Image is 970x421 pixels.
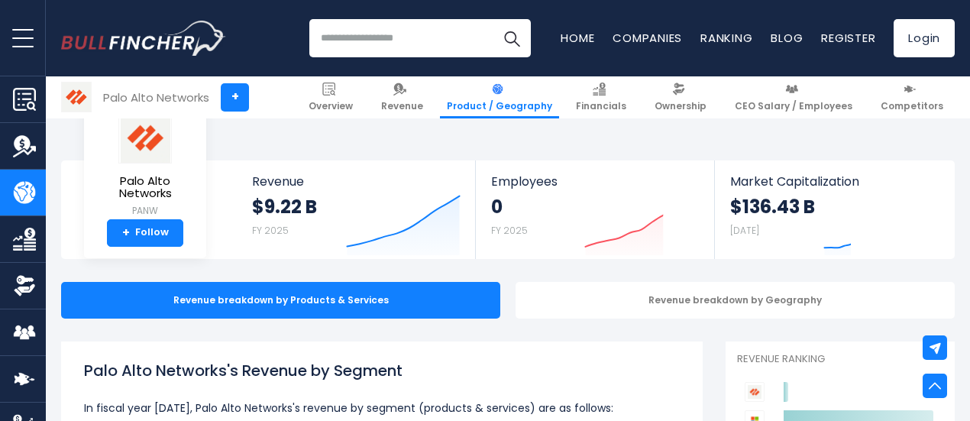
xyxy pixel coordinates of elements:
[374,76,430,118] a: Revenue
[381,100,423,112] span: Revenue
[447,100,552,112] span: Product / Geography
[122,226,130,240] strong: +
[569,76,633,118] a: Financials
[61,21,226,56] img: Bullfincher logo
[730,174,938,189] span: Market Capitalization
[84,359,680,382] h1: Palo Alto Networks's Revenue by Segment
[735,100,852,112] span: CEO Salary / Employees
[730,224,759,237] small: [DATE]
[309,100,353,112] span: Overview
[491,195,528,219] strong: 0
[874,76,950,118] a: Competitors
[493,19,531,57] button: Search
[118,112,172,164] img: PANW logo
[894,19,955,57] a: Login
[700,30,752,46] a: Ranking
[95,112,195,219] a: Palo Alto Networks PANW
[715,160,953,259] a: Market Capitalization $136.43 B [DATE]
[252,195,317,219] strong: $9.22 B
[84,399,680,417] p: In fiscal year [DATE], Palo Alto Networks's revenue by segment (products & services) are as follows:
[491,224,528,237] small: FY 2025
[252,224,289,237] small: FY 2025
[61,21,225,56] a: Go to homepage
[745,382,765,402] img: Palo Alto Networks competitors logo
[737,353,943,366] p: Revenue Ranking
[61,282,500,319] div: Revenue breakdown by Products & Services
[221,83,249,112] a: +
[476,160,713,259] a: Employees 0 FY 2025
[613,30,682,46] a: Companies
[252,174,461,189] span: Revenue
[96,204,194,218] small: PANW
[491,174,698,189] span: Employees
[103,89,209,106] div: Palo Alto Networks
[821,30,875,46] a: Register
[302,76,360,118] a: Overview
[516,282,955,319] div: Revenue breakdown by Geography
[561,30,594,46] a: Home
[62,83,91,112] img: PANW logo
[730,195,815,219] strong: $136.43 B
[107,219,183,247] a: +Follow
[728,76,859,118] a: CEO Salary / Employees
[96,175,194,200] span: Palo Alto Networks
[655,100,706,112] span: Ownership
[771,30,803,46] a: Blog
[881,100,943,112] span: Competitors
[13,274,36,297] img: Ownership
[576,100,626,112] span: Financials
[648,76,713,118] a: Ownership
[440,76,559,118] a: Product / Geography
[237,160,476,259] a: Revenue $9.22 B FY 2025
